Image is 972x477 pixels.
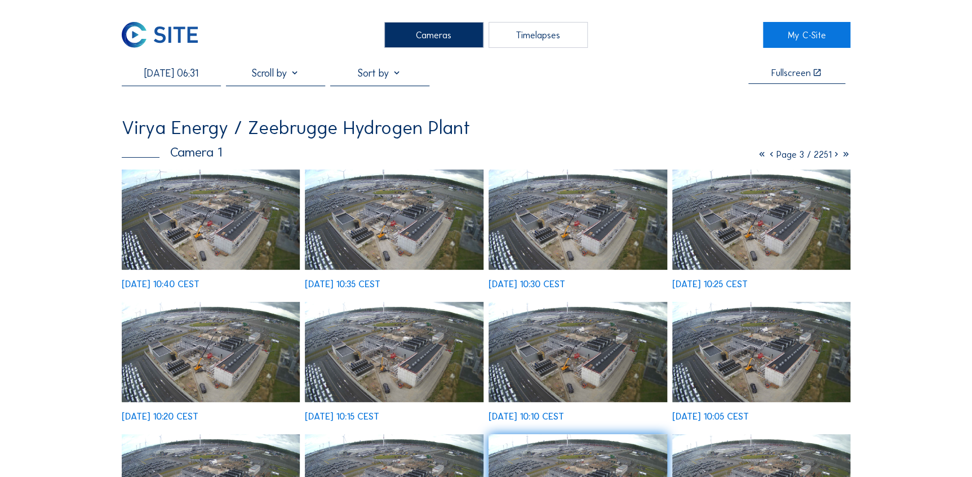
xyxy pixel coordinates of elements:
[122,67,221,79] input: Search by date 󰅀
[122,412,198,421] div: [DATE] 10:20 CEST
[384,22,483,47] div: Cameras
[489,170,667,270] img: image_52726165
[122,22,209,47] a: C-SITE Logo
[305,302,483,402] img: image_52725791
[776,149,831,160] span: Page 3 / 2251
[672,302,851,402] img: image_52725514
[122,279,199,289] div: [DATE] 10:40 CEST
[489,302,667,402] img: image_52725657
[122,119,471,137] div: Virya Energy / Zeebrugge Hydrogen Plant
[122,146,222,159] div: Camera 1
[122,170,300,270] img: image_52726462
[771,68,811,78] div: Fullscreen
[122,22,198,47] img: C-SITE Logo
[122,302,300,402] img: image_52725951
[489,279,565,289] div: [DATE] 10:30 CEST
[672,170,851,270] img: image_52725959
[672,412,749,421] div: [DATE] 10:05 CEST
[305,170,483,270] img: image_52726321
[305,279,380,289] div: [DATE] 10:35 CEST
[305,412,379,421] div: [DATE] 10:15 CEST
[489,22,588,47] div: Timelapses
[763,22,850,47] a: My C-Site
[672,279,748,289] div: [DATE] 10:25 CEST
[489,412,564,421] div: [DATE] 10:10 CEST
